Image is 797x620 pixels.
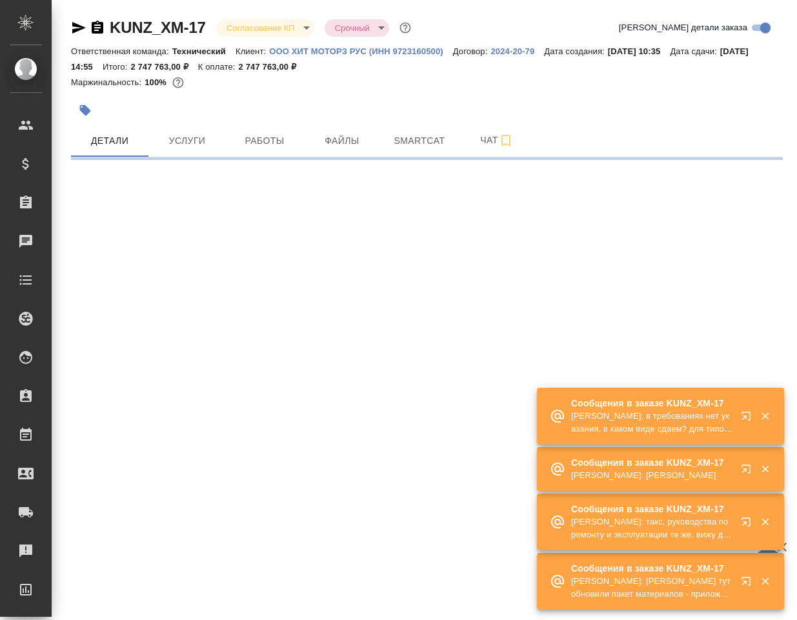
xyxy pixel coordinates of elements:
[571,397,732,410] p: Сообщения в заказе KUNZ_XM-17
[172,46,236,56] p: Технический
[670,46,720,56] p: Дата сдачи:
[71,77,145,87] p: Маржинальность:
[608,46,671,56] p: [DATE] 10:35
[752,575,778,587] button: Закрыть
[733,403,764,434] button: Открыть в новой вкладке
[79,133,141,149] span: Детали
[571,456,732,469] p: Сообщения в заказе KUNZ_XM-17
[311,133,373,149] span: Файлы
[752,463,778,475] button: Закрыть
[619,21,747,34] span: [PERSON_NAME] детали заказа
[571,469,732,482] p: [PERSON_NAME]: [PERSON_NAME]
[331,23,374,34] button: Срочный
[239,62,306,72] p: 2 747 763,00 ₽
[325,19,389,37] div: Согласование КП
[453,46,491,56] p: Договор:
[110,19,206,36] a: KUNZ_XM-17
[170,74,187,91] button: 63.60 RUB;
[234,133,296,149] span: Работы
[571,575,732,601] p: [PERSON_NAME]: [PERSON_NAME] тут обновили пакет материалов - приложила ТЗ и папку в сорсе
[466,132,528,148] span: Чат
[269,45,453,56] a: ООО ХИТ МОТОРЗ РУС (ИНН 9723160500)
[71,46,172,56] p: Ответственная команда:
[145,77,170,87] p: 100%
[544,46,607,56] p: Дата создания:
[571,515,732,541] p: [PERSON_NAME]: такс, руководства по ремонту и эксплуатации те же. вижу добавили какие-то новые фа...
[156,133,218,149] span: Услуги
[752,410,778,422] button: Закрыть
[733,509,764,540] button: Открыть в новой вкладке
[388,133,450,149] span: Smartcat
[490,45,544,56] a: 2024-20-79
[103,62,130,72] p: Итого:
[571,562,732,575] p: Сообщения в заказе KUNZ_XM-17
[752,516,778,528] button: Закрыть
[571,410,732,435] p: [PERSON_NAME]: в требованиях нет указания, в каком виде сдаем? для типографии обычно индизайн же ...
[269,46,453,56] p: ООО ХИТ МОТОРЗ РУС (ИНН 9723160500)
[571,503,732,515] p: Сообщения в заказе KUNZ_XM-17
[733,456,764,487] button: Открыть в новой вкладке
[90,20,105,35] button: Скопировать ссылку
[130,62,197,72] p: 2 747 763,00 ₽
[236,46,269,56] p: Клиент:
[498,133,514,148] svg: Подписаться
[733,568,764,599] button: Открыть в новой вкладке
[397,19,414,36] button: Доп статусы указывают на важность/срочность заказа
[71,96,99,125] button: Добавить тэг
[490,46,544,56] p: 2024-20-79
[223,23,299,34] button: Согласование КП
[71,20,86,35] button: Скопировать ссылку для ЯМессенджера
[216,19,314,37] div: Согласование КП
[198,62,239,72] p: К оплате:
